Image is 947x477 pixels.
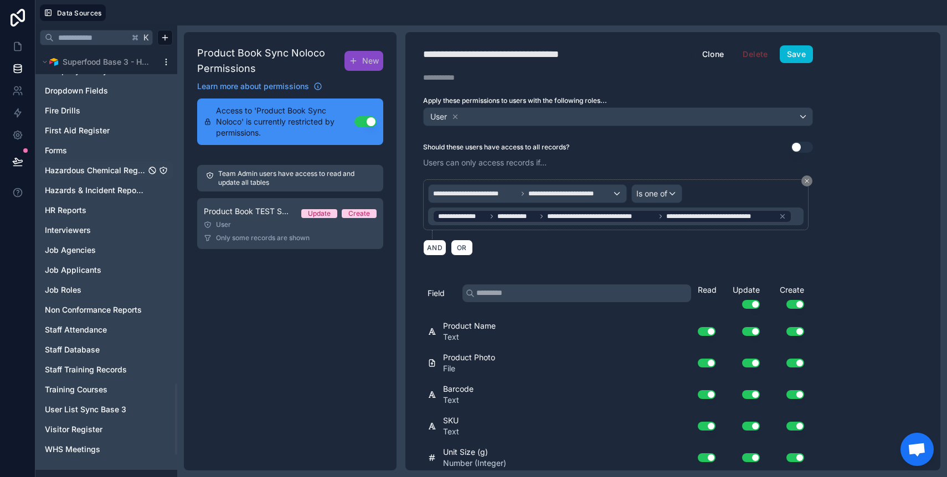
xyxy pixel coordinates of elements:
button: Airtable LogoSuperfood Base 3 - HR Training WHSOHS [40,54,157,70]
div: Hazards & Incident Reports [40,182,173,199]
span: Number (Integer) [443,458,506,469]
a: Staff Training Records [45,364,146,375]
span: Dropdown Fields [45,85,108,96]
span: Superfood Base 3 - HR Training WHSOHS [63,56,152,68]
h1: Product Book Sync Noloco Permissions [197,45,344,76]
a: Product Book TEST SYNC Permission 1UpdateCreateUserOnly some records are shown [197,198,383,249]
a: Staff Database [45,344,146,355]
a: Forms [45,145,146,156]
a: Staff Attendance [45,324,146,335]
div: Open chat [900,433,934,466]
p: Users can only access records if... [423,157,813,168]
button: AND [423,240,446,256]
span: Job Applicants [45,265,101,276]
span: User List Sync Base 3 [45,404,126,415]
div: Staff Training Records [40,361,173,379]
button: Is one of [631,184,682,203]
button: Save [780,45,813,63]
div: Fire Drills [40,102,173,120]
button: User [423,107,813,126]
a: First Aid Register [45,125,146,136]
span: Unit Size (g) [443,447,506,458]
a: Dropdown Fields [45,85,146,96]
a: Job Agencies [45,245,146,256]
button: OR [451,240,473,256]
div: Training Courses [40,381,173,398]
span: Staff Database [45,344,100,355]
div: Hazardous Chemical Register [40,162,173,179]
a: WHS Meetings [45,444,146,455]
img: Airtable Logo [49,58,58,66]
span: Text [443,331,496,343]
div: Update [308,209,331,218]
span: User [430,111,447,122]
span: Product Photo [443,352,495,363]
a: Fire Drills [45,105,146,116]
span: Fire Drills [45,105,80,116]
a: Learn more about permissions [197,81,322,92]
span: Job Agencies [45,245,96,256]
div: Create [764,284,809,309]
span: Access to 'Product Book Sync Noloco' is currently restricted by permissions. [216,105,354,138]
a: Hazardous Chemical Register [45,165,146,176]
span: Field [428,288,445,299]
span: K [142,34,150,42]
a: Hazards & Incident Reports [45,185,146,196]
span: Barcode [443,383,473,395]
a: Training Courses [45,384,146,395]
div: Read [698,284,720,295]
span: Visitor Register [45,424,102,435]
span: HR Reports [45,205,86,216]
span: Staff Attendance [45,324,107,335]
div: Staff Attendance [40,321,173,339]
div: WHS Meetings [40,440,173,458]
div: Interviewers [40,221,173,239]
div: Dropdown Fields [40,82,173,100]
span: Only some records are shown [216,234,310,242]
span: Product Name [443,320,496,331]
div: Visitor Register [40,421,173,438]
span: Forms [45,145,67,156]
span: OR [455,243,469,252]
span: Staff Training Records [45,364,127,375]
a: Visitor Register [45,424,146,435]
span: Data Sources [57,9,102,17]
span: First Aid Register [45,125,110,136]
label: Should these users have access to all records? [423,143,569,152]
span: File [443,363,495,374]
div: Forms [40,142,173,159]
span: Text [443,426,459,437]
a: Job Applicants [45,265,146,276]
div: HR Reports [40,201,173,219]
div: User List Sync Base 3 [40,401,173,418]
div: User [204,220,377,229]
p: Team Admin users have access to read and update all tables [218,169,374,187]
button: New [344,51,383,71]
div: First Aid Register [40,122,173,139]
label: Apply these permissions to users with the following roles... [423,96,813,105]
div: Job Agencies [40,241,173,259]
div: Job Applicants [40,261,173,279]
div: Create [348,209,370,218]
div: Non Conformance Reports [40,301,173,319]
span: Learn more about permissions [197,81,309,92]
div: Update [720,284,764,309]
span: Non Conformance Reports [45,304,142,315]
span: Job Roles [45,284,81,295]
a: User List Sync Base 3 [45,404,146,415]
span: WHS Meetings [45,444,100,455]
div: Staff Database [40,341,173,359]
span: SKU [443,415,459,426]
button: Clone [695,45,732,63]
div: Job Roles [40,281,173,299]
span: Text [443,395,473,406]
a: Job Roles [45,284,146,295]
a: HR Reports [45,205,146,216]
span: New [362,55,379,66]
span: Is one of [636,188,667,199]
span: Product Book TEST SYNC Permission 1 [204,206,292,217]
button: Data Sources [40,4,106,21]
span: Training Courses [45,384,107,395]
